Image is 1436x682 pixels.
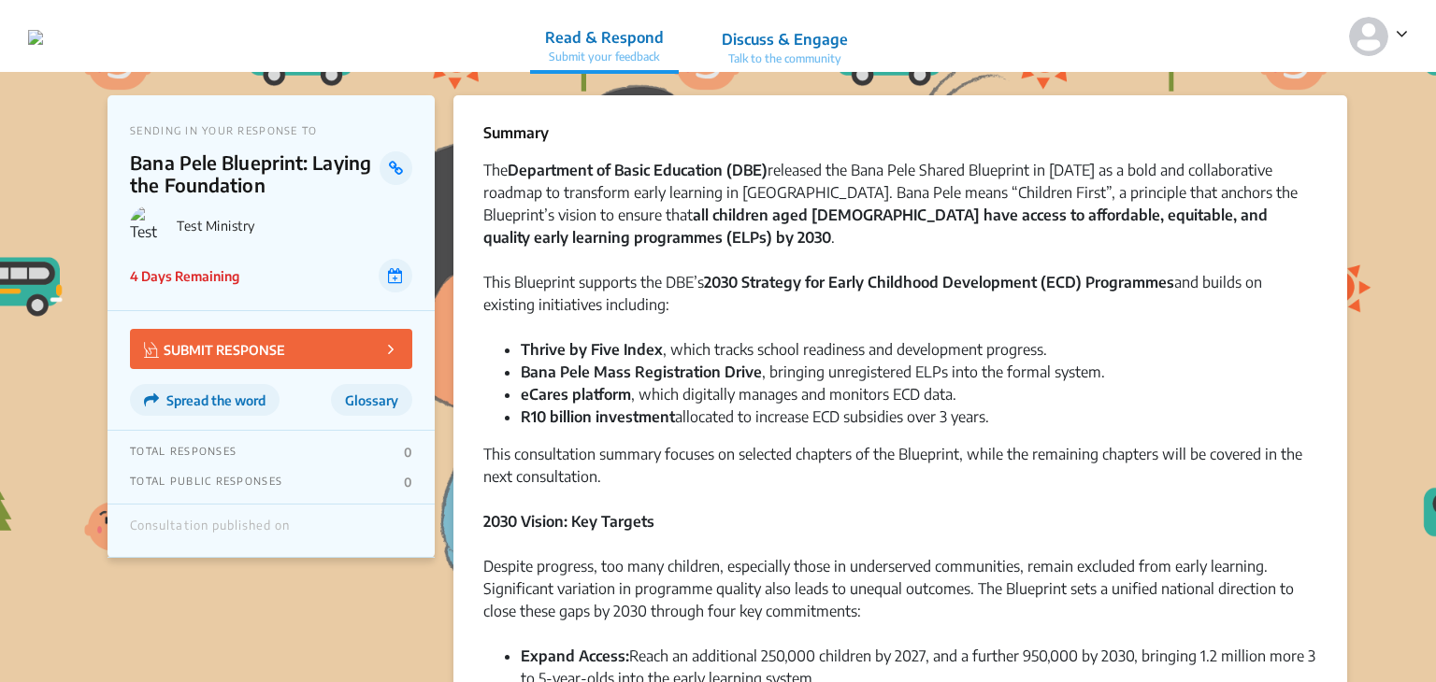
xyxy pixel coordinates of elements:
img: Vector.jpg [144,342,159,358]
div: This consultation summary focuses on selected chapters of the Blueprint, while the remaining chap... [483,443,1317,510]
li: , which digitally manages and monitors ECD data. [521,383,1317,405]
li: , which tracks school readiness and development progress. [521,338,1317,361]
div: Consultation published on [130,519,290,543]
p: Summary [483,121,549,144]
button: SUBMIT RESPONSE [130,329,412,369]
p: Test Ministry [177,218,412,234]
button: Spread the word [130,384,280,416]
p: 4 Days Remaining [130,266,239,286]
p: Talk to the community [722,50,848,67]
p: 0 [404,445,412,460]
button: Glossary [331,384,412,416]
p: Submit your feedback [545,49,664,65]
p: SENDING IN YOUR RESPONSE TO [130,124,412,136]
p: 0 [404,475,412,490]
div: The released the Bana Pele Shared Blueprint in [DATE] as a bold and collaborative roadmap to tran... [483,159,1317,271]
li: allocated to increase ECD subsidies over 3 years. [521,405,1317,428]
span: Glossary [345,392,398,408]
img: Test Ministry logo [130,206,169,245]
li: , bringing unregistered ELPs into the formal system. [521,361,1317,383]
strong: Department of Basic Education (DBE) [508,161,768,179]
div: This Blueprint supports the DBE’s and builds on existing initiatives including: [483,271,1317,338]
strong: eCares platform [521,385,631,404]
strong: Expand Access: [521,646,629,665]
p: TOTAL PUBLIC RESPONSES [130,475,282,490]
p: SUBMIT RESPONSE [144,338,285,360]
span: Spread the word [166,392,266,408]
strong: all children aged [DEMOGRAPHIC_DATA] have access to affordable, equitable, and quality early lear... [483,206,1268,247]
strong: 2030 Vision: Key Targets [483,512,654,531]
div: Despite progress, too many children, especially those in underserved communities, remain excluded... [483,555,1317,645]
p: Bana Pele Blueprint: Laying the Foundation [130,151,380,196]
strong: Thrive by Five Index [521,340,663,359]
p: Read & Respond [545,26,664,49]
p: TOTAL RESPONSES [130,445,237,460]
strong: investment [596,407,675,426]
img: sk54xknvk22i5am9ram2vvymnqg3 [28,30,43,45]
strong: R10 billion [521,407,592,426]
strong: 2030 Strategy for Early Childhood Development (ECD) Programmes [704,273,1174,291]
strong: Bana Pele Mass Registration Drive [521,362,762,381]
p: Discuss & Engage [722,28,848,50]
img: person-default.svg [1349,17,1388,56]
